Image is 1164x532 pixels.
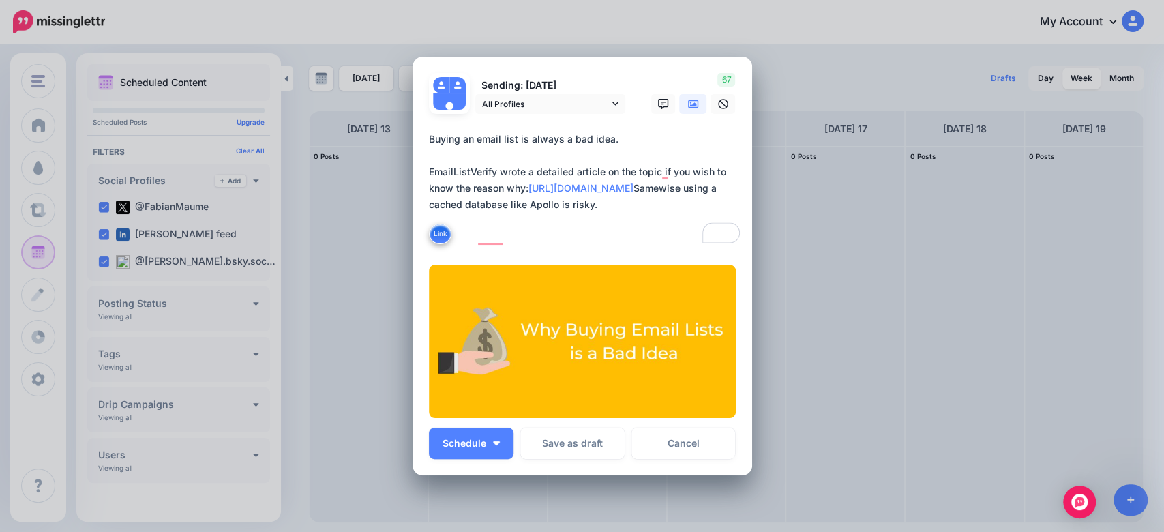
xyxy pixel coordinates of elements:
[429,224,451,244] button: Link
[493,441,500,445] img: arrow-down-white.png
[475,78,625,93] p: Sending: [DATE]
[433,77,449,93] img: user_default_image.png
[1063,486,1096,518] div: Open Intercom Messenger
[631,428,736,459] a: Cancel
[429,265,736,418] img: 1CUE604IOKELMT3BV914I5BX3RTT11QR.jpg
[482,97,609,111] span: All Profiles
[429,428,513,459] button: Schedule
[449,77,466,93] img: user_default_image.png
[475,94,625,114] a: All Profiles
[433,93,466,126] img: user_default_image.png
[717,73,735,87] span: 67
[429,131,743,213] div: Buying an email list is always a bad idea. EmailListVerify wrote a detailed article on the topic ...
[520,428,625,459] button: Save as draft
[443,439,486,448] span: Schedule
[429,131,743,246] textarea: To enrich screen reader interactions, please activate Accessibility in Grammarly extension settings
